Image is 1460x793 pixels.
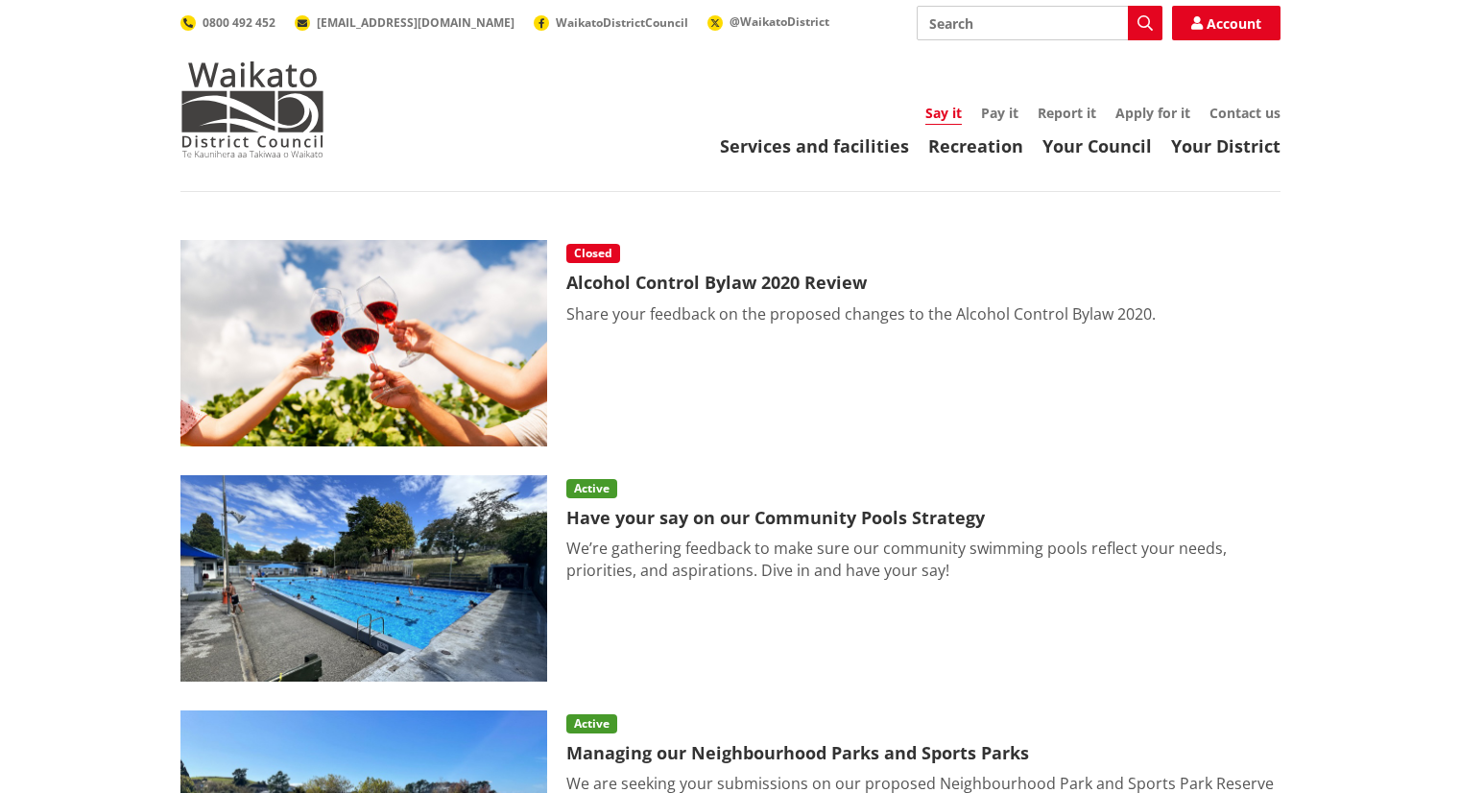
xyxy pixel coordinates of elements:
[180,61,324,157] img: Waikato District Council - Te Kaunihera aa Takiwaa o Waikato
[720,134,909,157] a: Services and facilities
[707,13,829,30] a: @WaikatoDistrict
[925,104,962,125] a: Say it
[1115,104,1190,122] a: Apply for it
[180,475,547,682] img: Community Pools - Photo
[1172,6,1280,40] a: Account
[566,244,620,263] span: Closed
[317,14,515,31] span: [EMAIL_ADDRESS][DOMAIN_NAME]
[566,508,1280,529] h3: Have your say on our Community Pools Strategy
[917,6,1162,40] input: Search input
[180,14,275,31] a: 0800 492 452
[180,475,1280,682] a: Active Have your say on our Community Pools Strategy We’re gathering feedback to make sure our co...
[928,134,1023,157] a: Recreation
[534,14,688,31] a: WaikatoDistrictCouncil
[566,743,1280,764] h3: Managing our Neighbourhood Parks and Sports Parks
[180,240,1280,446] a: People toasting with wine Closed Alcohol Control Bylaw 2020 Review Share your feedback on the pro...
[1042,134,1152,157] a: Your Council
[730,13,829,30] span: @WaikatoDistrict
[295,14,515,31] a: [EMAIL_ADDRESS][DOMAIN_NAME]
[1171,134,1280,157] a: Your District
[1038,104,1096,122] a: Report it
[180,240,547,446] img: Alc Bylaw pic
[203,14,275,31] span: 0800 492 452
[1209,104,1280,122] a: Contact us
[566,538,1280,581] p: We’re gathering feedback to make sure our community swimming pools reflect your needs, priorities...
[566,714,617,733] span: Active
[981,104,1018,122] a: Pay it
[566,303,1280,324] p: Share your feedback on the proposed changes to the Alcohol Control Bylaw 2020.
[566,479,617,498] span: Active
[556,14,688,31] span: WaikatoDistrictCouncil
[566,273,1280,294] h3: Alcohol Control Bylaw 2020 Review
